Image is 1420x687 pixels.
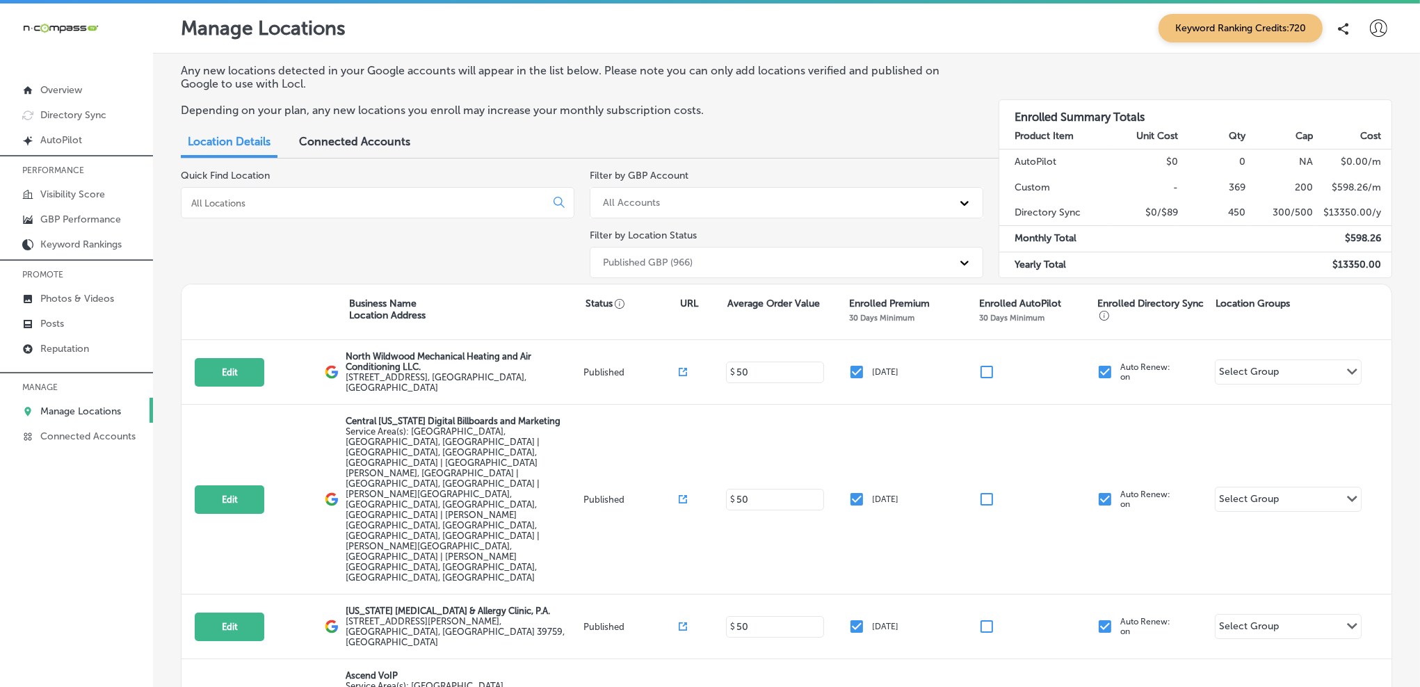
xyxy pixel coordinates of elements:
[40,213,121,225] p: GBP Performance
[999,200,1112,226] td: Directory Sync
[1120,362,1170,382] p: Auto Renew: on
[346,351,580,372] p: North Wildwood Mechanical Heating and Air Conditioning LLC.
[40,109,106,121] p: Directory Sync
[181,104,968,117] p: Depending on your plan, any new locations you enroll may increase your monthly subscription costs.
[1247,175,1314,200] td: 200
[979,313,1044,323] p: 30 Days Minimum
[1247,200,1314,226] td: 300/500
[1219,493,1279,509] div: Select Group
[1112,124,1179,149] th: Unit Cost
[325,492,339,506] img: logo
[1314,200,1391,226] td: $ 13350.00 /y
[999,226,1112,252] td: Monthly Total
[1247,124,1314,149] th: Cap
[1097,298,1209,321] p: Enrolled Directory Sync
[325,620,339,633] img: logo
[730,622,735,631] p: $
[1179,200,1247,226] td: 450
[195,358,264,387] button: Edit
[299,135,410,148] span: Connected Accounts
[346,426,540,583] span: Orlando, FL, USA | Kissimmee, FL, USA | Meadow Woods, FL 32824, USA | Hunters Creek, FL 32837, US...
[849,313,914,323] p: 30 Days Minimum
[346,616,580,647] label: [STREET_ADDRESS][PERSON_NAME] , [GEOGRAPHIC_DATA], [GEOGRAPHIC_DATA] 39759, [GEOGRAPHIC_DATA]
[1219,620,1279,636] div: Select Group
[325,365,339,379] img: logo
[872,494,898,504] p: [DATE]
[849,298,930,309] p: Enrolled Premium
[730,367,735,377] p: $
[22,22,99,35] img: 660ab0bf-5cc7-4cb8-ba1c-48b5ae0f18e60NCTV_CLogo_TV_Black_-500x88.png
[1120,490,1170,509] p: Auto Renew: on
[583,367,679,378] p: Published
[590,229,697,241] label: Filter by Location Status
[603,197,660,209] div: All Accounts
[1179,124,1247,149] th: Qty
[1314,226,1391,252] td: $ 598.26
[1112,149,1179,175] td: $0
[1112,200,1179,226] td: $0/$89
[590,170,688,181] label: Filter by GBP Account
[1179,175,1247,200] td: 369
[40,293,114,305] p: Photos & Videos
[346,416,580,426] p: Central [US_STATE] Digital Billboards and Marketing
[999,175,1112,200] td: Custom
[349,298,426,321] p: Business Name Location Address
[1314,149,1391,175] td: $ 0.00 /m
[188,135,271,148] span: Location Details
[1015,130,1074,142] strong: Product Item
[181,170,270,181] label: Quick Find Location
[1159,14,1323,42] span: Keyword Ranking Credits: 720
[727,298,820,309] p: Average Order Value
[40,134,82,146] p: AutoPilot
[195,485,264,514] button: Edit
[40,343,89,355] p: Reputation
[346,372,580,393] label: [STREET_ADDRESS] , [GEOGRAPHIC_DATA], [GEOGRAPHIC_DATA]
[680,298,698,309] p: URL
[40,84,82,96] p: Overview
[603,257,693,268] div: Published GBP (966)
[1314,252,1391,277] td: $ 13350.00
[195,613,264,641] button: Edit
[181,64,968,90] p: Any new locations detected in your Google accounts will appear in the list below. Please note you...
[583,622,679,632] p: Published
[1112,175,1179,200] td: -
[872,367,898,377] p: [DATE]
[181,17,346,40] p: Manage Locations
[346,606,580,616] p: [US_STATE] [MEDICAL_DATA] & Allergy Clinic, P.A.
[40,318,64,330] p: Posts
[40,430,136,442] p: Connected Accounts
[999,100,1391,124] h3: Enrolled Summary Totals
[586,298,680,309] p: Status
[583,494,679,505] p: Published
[1219,366,1279,382] div: Select Group
[40,188,105,200] p: Visibility Score
[1179,149,1247,175] td: 0
[730,494,735,504] p: $
[872,622,898,631] p: [DATE]
[1216,298,1291,309] p: Location Groups
[40,239,122,250] p: Keyword Rankings
[1247,149,1314,175] td: NA
[346,670,580,681] p: Ascend VoIP
[999,149,1112,175] td: AutoPilot
[979,298,1061,309] p: Enrolled AutoPilot
[1120,617,1170,636] p: Auto Renew: on
[999,252,1112,277] td: Yearly Total
[1314,175,1391,200] td: $ 598.26 /m
[190,197,542,209] input: All Locations
[40,405,121,417] p: Manage Locations
[1314,124,1391,149] th: Cost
